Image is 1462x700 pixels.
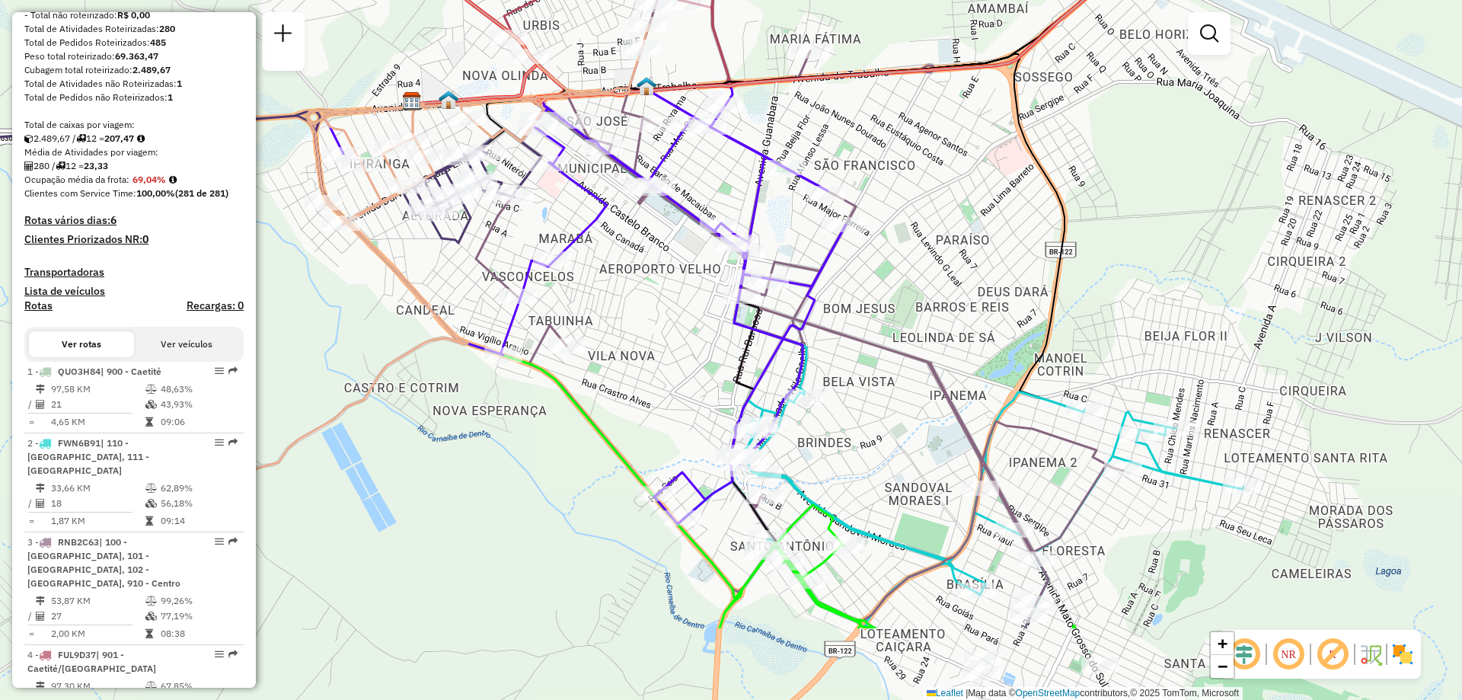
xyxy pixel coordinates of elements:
[101,366,161,377] span: | 900 - Caetité
[104,133,134,144] strong: 207,47
[175,187,228,199] strong: (281 de 281)
[136,187,175,199] strong: 100,00%
[160,382,237,397] td: 48,63%
[24,134,34,143] i: Cubagem total roteirizado
[110,213,117,227] strong: 6
[24,132,244,145] div: 2.489,67 / 12 =
[145,499,157,508] i: % de utilização da cubagem
[145,629,153,638] i: Tempo total em rota
[187,299,244,312] h4: Recargas: 0
[142,232,148,246] strong: 0
[27,536,180,589] span: | 100 - [GEOGRAPHIC_DATA], 101 - [GEOGRAPHIC_DATA], 102 - [GEOGRAPHIC_DATA], 910 - Centro
[36,385,45,394] i: Distância Total
[24,161,34,171] i: Total de Atividades
[160,679,237,694] td: 67,85%
[27,649,156,674] span: 4 -
[84,160,108,171] strong: 23,33
[160,481,237,496] td: 62,89%
[24,299,53,312] a: Rotas
[1211,632,1234,655] a: Zoom in
[58,366,101,377] span: QUO3H84
[402,91,422,111] img: CDD Guanambi
[50,414,145,430] td: 4,65 KM
[228,650,238,659] em: Rota exportada
[145,596,157,606] i: % de utilização do peso
[27,536,180,589] span: 3 -
[150,37,166,48] strong: 485
[29,331,134,357] button: Ver rotas
[24,233,244,246] h4: Clientes Priorizados NR:
[50,593,145,609] td: 53,87 KM
[24,145,244,159] div: Média de Atividades por viagem:
[36,682,45,691] i: Distância Total
[215,650,224,659] em: Opções
[36,400,45,409] i: Total de Atividades
[160,397,237,412] td: 43,93%
[637,76,656,96] img: 400 UDC Full Guanambi
[1016,688,1081,698] a: OpenStreetMap
[228,366,238,376] em: Rota exportada
[24,174,129,185] span: Ocupação média da frota:
[177,78,182,89] strong: 1
[169,175,177,184] em: Média calculada utilizando a maior ocupação (%Peso ou %Cubagem) de cada rota da sessão. Rotas cro...
[56,161,65,171] i: Total de rotas
[24,285,244,298] h4: Lista de veículos
[1270,636,1307,673] span: Ocultar NR
[115,50,158,62] strong: 69.363,47
[137,134,145,143] i: Meta Caixas/viagem: 205,07 Diferença: 2,40
[145,417,153,427] i: Tempo total em rota
[24,36,244,50] div: Total de Pedidos Roteirizados:
[27,626,35,641] td: =
[160,496,237,511] td: 56,18%
[24,77,244,91] div: Total de Atividades não Roteirizadas:
[27,609,35,624] td: /
[24,118,244,132] div: Total de caixas por viagem:
[50,679,145,694] td: 97,30 KM
[228,438,238,447] em: Rota exportada
[24,266,244,279] h4: Transportadoras
[160,626,237,641] td: 08:38
[145,516,153,526] i: Tempo total em rota
[24,50,244,63] div: Peso total roteirizado:
[36,612,45,621] i: Total de Atividades
[439,90,458,110] img: Guanambi FAD
[1218,657,1227,676] span: −
[160,609,237,624] td: 77,19%
[27,366,161,377] span: 1 -
[228,537,238,546] em: Rota exportada
[1358,642,1383,666] img: Fluxo de ruas
[160,513,237,529] td: 09:14
[50,382,145,397] td: 97,58 KM
[132,64,171,75] strong: 2.489,67
[24,91,244,104] div: Total de Pedidos não Roteirizados:
[36,499,45,508] i: Total de Atividades
[160,593,237,609] td: 99,26%
[24,159,244,173] div: 280 / 12 =
[215,366,224,376] em: Opções
[145,484,157,493] i: % de utilização do peso
[132,174,166,185] strong: 69,04%
[50,626,145,641] td: 2,00 KM
[1218,634,1227,653] span: +
[268,18,298,53] a: Nova sessão e pesquisa
[27,437,149,476] span: 2 -
[1194,18,1224,49] a: Exibir filtros
[58,536,99,548] span: RNB2C63
[145,400,157,409] i: % de utilização da cubagem
[215,438,224,447] em: Opções
[168,91,173,103] strong: 1
[27,437,149,476] span: | 110 - [GEOGRAPHIC_DATA], 111 - [GEOGRAPHIC_DATA]
[58,437,101,449] span: FWN6B91
[1211,655,1234,678] a: Zoom out
[50,496,145,511] td: 18
[134,331,239,357] button: Ver veículos
[1390,642,1415,666] img: Exibir/Ocultar setores
[50,481,145,496] td: 33,66 KM
[160,414,237,430] td: 09:06
[215,537,224,546] em: Opções
[36,596,45,606] i: Distância Total
[24,8,244,22] div: - Total não roteirizado:
[24,63,244,77] div: Cubagem total roteirizado:
[145,612,157,621] i: % de utilização da cubagem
